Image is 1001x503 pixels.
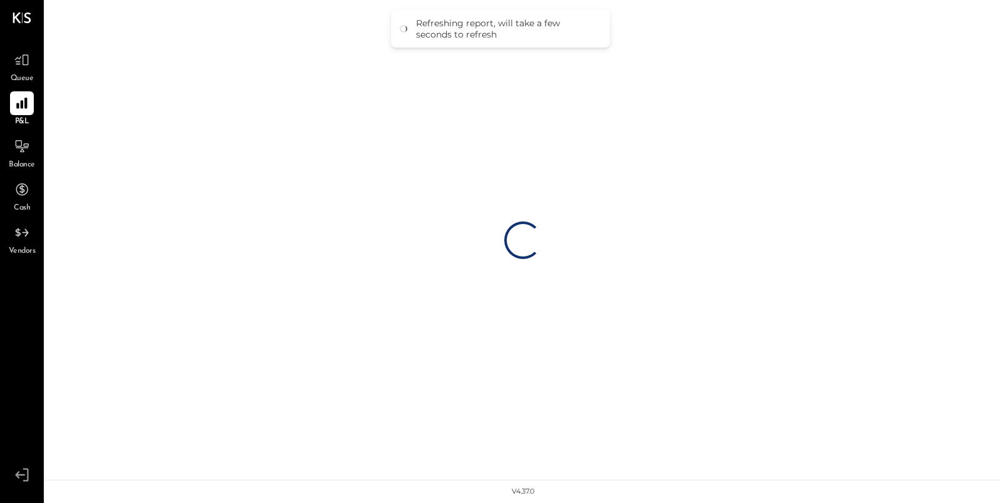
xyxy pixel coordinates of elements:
span: Balance [9,160,35,171]
a: Cash [1,178,43,214]
a: Vendors [1,221,43,257]
div: Refreshing report, will take a few seconds to refresh [416,18,597,40]
a: Balance [1,135,43,171]
span: Vendors [9,246,36,257]
a: P&L [1,91,43,128]
div: v 4.37.0 [512,487,534,497]
a: Queue [1,48,43,84]
span: Cash [14,203,30,214]
span: P&L [15,116,29,128]
span: Queue [11,73,34,84]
